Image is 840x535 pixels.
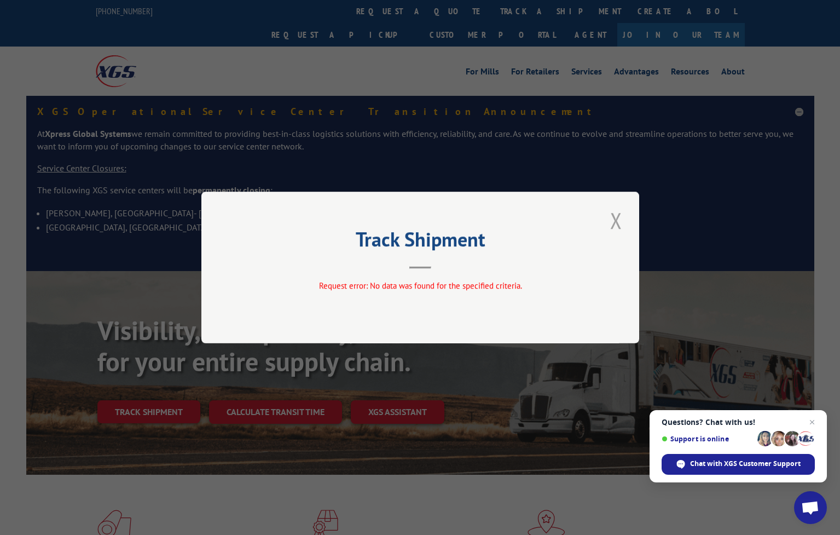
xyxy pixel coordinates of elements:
[256,232,584,252] h2: Track Shipment
[690,459,801,469] span: Chat with XGS Customer Support
[662,418,815,427] span: Questions? Chat with us!
[662,454,815,475] span: Chat with XGS Customer Support
[662,435,754,443] span: Support is online
[794,491,827,524] a: Open chat
[607,205,625,235] button: Close modal
[318,280,522,291] span: Request error: No data was found for the specified criteria.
